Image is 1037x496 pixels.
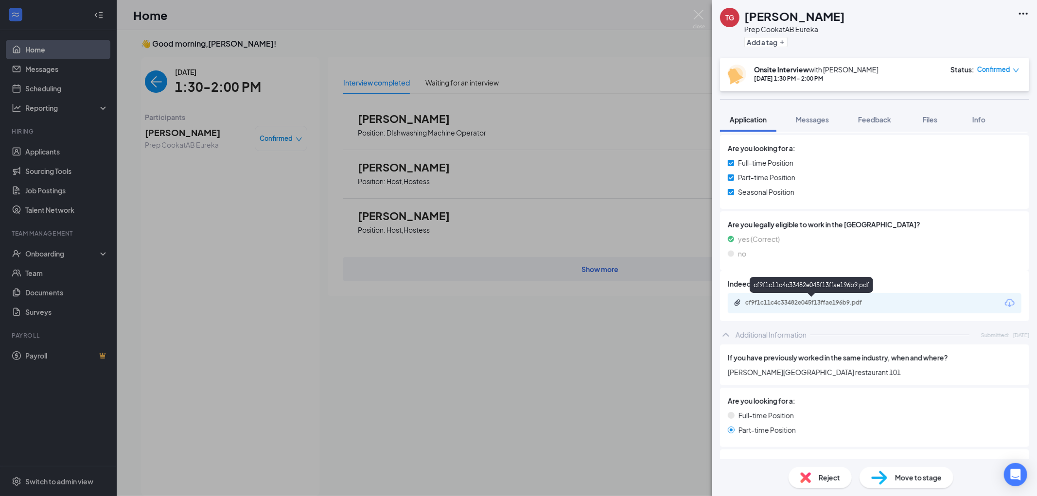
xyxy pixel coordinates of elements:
div: Status : [950,65,974,74]
div: with [PERSON_NAME] [754,65,879,74]
span: down [1013,67,1019,74]
svg: ChevronUp [720,329,732,341]
span: If you have previously worked in the same industry, when and where? [728,352,948,363]
svg: Ellipses [1018,8,1029,19]
a: Paperclipcf9f1c11c4c33482e045f13ffae196b9.pdf [734,299,891,308]
b: Onsite Interview [754,65,809,74]
div: cf9f1c11c4c33482e045f13ffae196b9.pdf [750,277,873,293]
span: Move to stage [895,472,942,483]
div: Additional Information [736,330,807,340]
span: Full-time Position [738,157,793,168]
div: [DATE] 1:30 PM - 2:00 PM [754,74,879,83]
span: yes (Correct) [738,234,780,244]
span: Indeed Resume [728,278,779,289]
div: Open Intercom Messenger [1004,463,1027,486]
span: Which days of the week are you available to work? (Check all that apply) [728,457,957,468]
span: Submitted: [981,331,1009,339]
span: no [738,248,746,259]
span: Full-time Position [738,410,794,421]
svg: Download [1004,297,1016,309]
span: Are you legally eligible to work in the [GEOGRAPHIC_DATA]? [728,219,1021,230]
svg: Paperclip [734,299,741,307]
button: PlusAdd a tag [744,37,788,47]
span: Files [923,115,937,124]
span: Confirmed [977,65,1010,74]
h1: [PERSON_NAME] [744,8,845,24]
span: [DATE] [1013,331,1029,339]
span: Part-time Position [738,425,796,435]
span: [PERSON_NAME][GEOGRAPHIC_DATA] restaurant 101 [728,367,1021,377]
span: Messages [796,115,829,124]
span: Info [972,115,985,124]
span: Application [730,115,767,124]
div: TG [725,13,734,22]
span: Are you looking for a: [728,143,795,154]
span: Reject [819,472,840,483]
span: Seasonal Position [738,187,794,197]
div: Prep Cook at AB Eureka [744,24,845,34]
svg: Plus [779,39,785,45]
span: Feedback [858,115,891,124]
span: Part-time Position [738,172,795,183]
div: cf9f1c11c4c33482e045f13ffae196b9.pdf [745,299,881,307]
span: Are you looking for a: [728,395,795,406]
